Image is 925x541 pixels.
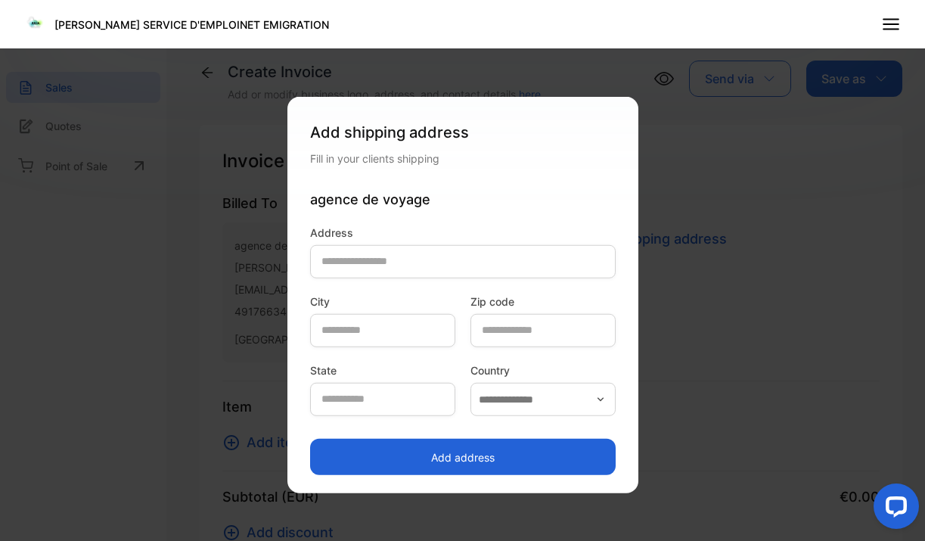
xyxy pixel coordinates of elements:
label: City [310,293,455,309]
label: Zip code [470,293,616,309]
img: Logo [24,11,47,33]
label: Country [470,362,616,378]
label: State [310,362,455,378]
p: [PERSON_NAME] SERVICE D'EMPLOINET EMIGRATION [54,17,329,33]
label: Address [310,224,616,240]
div: Fill in your clients shipping [310,150,616,166]
iframe: LiveChat chat widget [861,477,925,541]
p: agence de voyage [310,181,616,216]
span: Add shipping address [310,120,469,143]
button: Add address [310,439,616,475]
